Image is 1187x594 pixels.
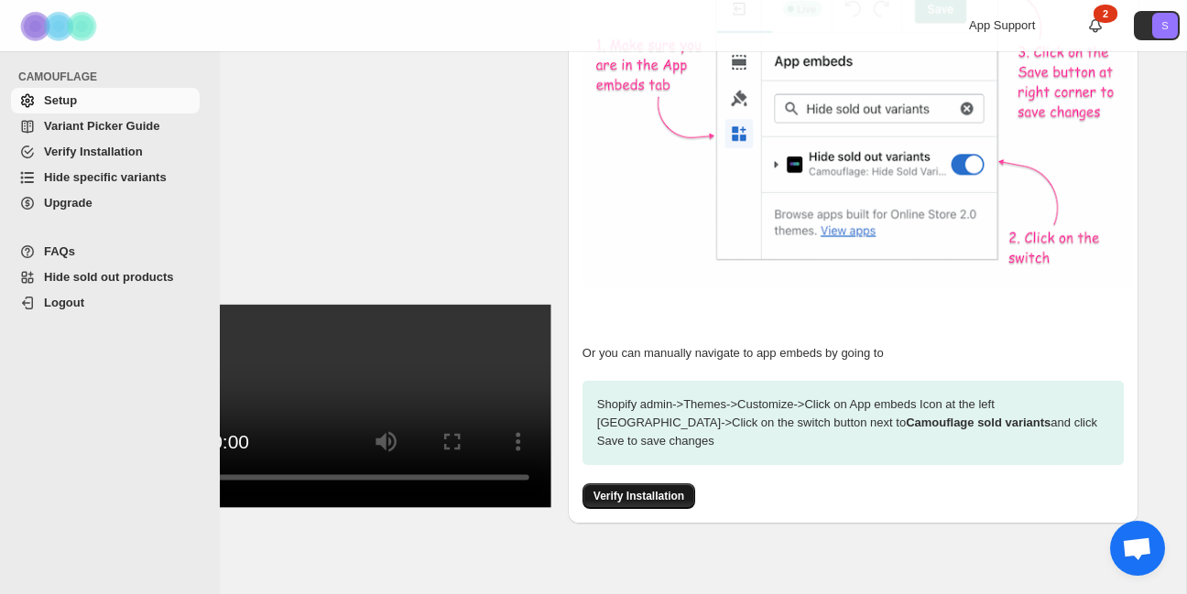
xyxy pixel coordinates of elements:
text: S [1161,20,1168,31]
button: Avatar with initials S [1134,11,1180,40]
span: CAMOUFLAGE [18,70,207,84]
span: Setup [44,93,77,107]
span: Verify Installation [593,489,684,503]
p: Or you can manually navigate to app embeds by going to [583,344,1124,362]
a: Variant Picker Guide [11,113,200,139]
a: Upgrade [11,190,200,216]
a: 2 [1086,16,1105,35]
a: Hide sold out products [11,265,200,290]
a: FAQs [11,239,200,265]
span: Variant Picker Guide [44,119,159,133]
span: Hide specific variants [44,170,167,184]
span: FAQs [44,244,75,258]
img: Camouflage [15,1,106,51]
a: Setup [11,88,200,113]
div: Open chat [1110,521,1165,576]
button: Verify Installation [583,483,695,509]
span: Upgrade [44,196,93,210]
div: 2 [1094,5,1117,23]
span: Avatar with initials S [1152,13,1178,38]
a: Verify Installation [583,489,695,502]
a: Logout [11,290,200,316]
video: Enable Camouflage in theme app embeds [146,305,551,507]
a: Hide specific variants [11,165,200,190]
span: Hide sold out products [44,270,174,284]
span: Logout [44,296,84,309]
strong: Camouflage sold variants [906,416,1051,429]
span: App Support [969,18,1035,32]
p: Shopify admin -> Themes -> Customize -> Click on App embeds Icon at the left [GEOGRAPHIC_DATA] ->... [583,381,1124,465]
span: Verify Installation [44,145,143,158]
a: Verify Installation [11,139,200,165]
